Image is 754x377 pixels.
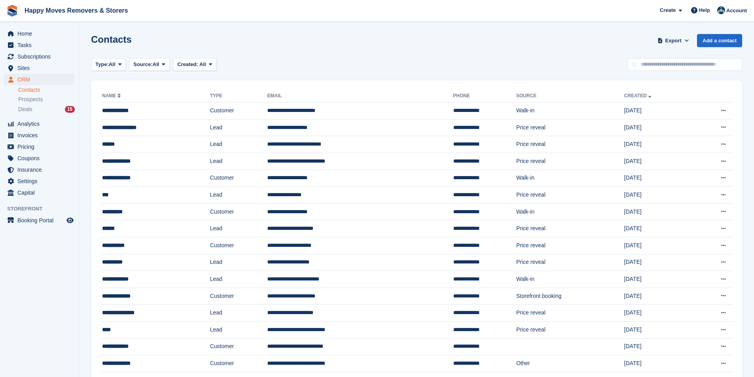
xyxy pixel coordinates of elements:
th: Email [267,90,453,102]
td: Price reveal [516,136,624,153]
td: Customer [210,170,267,187]
span: Booking Portal [17,215,65,226]
a: Preview store [65,216,75,225]
td: Lead [210,271,267,288]
a: menu [4,153,75,164]
span: All [153,61,160,68]
td: [DATE] [624,338,693,355]
span: Create [660,6,676,14]
td: Walk-in [516,203,624,220]
span: Deals [18,106,32,113]
td: Price reveal [516,119,624,136]
span: Storefront [7,205,79,213]
a: menu [4,187,75,198]
td: Lead [210,305,267,322]
span: Analytics [17,118,65,129]
span: Tasks [17,40,65,51]
td: Lead [210,187,267,204]
span: Coupons [17,153,65,164]
td: [DATE] [624,119,693,136]
td: [DATE] [624,153,693,170]
a: Prospects [18,95,75,104]
span: All [199,61,206,67]
span: Subscriptions [17,51,65,62]
span: Type: [95,61,109,68]
h1: Contacts [91,34,132,45]
a: menu [4,40,75,51]
td: [DATE] [624,321,693,338]
a: menu [4,141,75,152]
td: [DATE] [624,237,693,254]
td: Customer [210,203,267,220]
td: Lead [210,153,267,170]
th: Source [516,90,624,102]
div: 15 [65,106,75,113]
td: Customer [210,288,267,305]
td: Lead [210,220,267,237]
a: menu [4,164,75,175]
th: Type [210,90,267,102]
td: Lead [210,119,267,136]
span: Settings [17,176,65,187]
td: Price reveal [516,153,624,170]
span: CRM [17,74,65,85]
span: Sites [17,63,65,74]
a: menu [4,215,75,226]
a: menu [4,63,75,74]
td: Price reveal [516,220,624,237]
a: menu [4,74,75,85]
td: Price reveal [516,237,624,254]
span: Source: [133,61,152,68]
td: Price reveal [516,187,624,204]
span: Home [17,28,65,39]
a: Contacts [18,86,75,94]
td: [DATE] [624,102,693,119]
a: menu [4,130,75,141]
a: menu [4,176,75,187]
td: Customer [210,237,267,254]
td: [DATE] [624,203,693,220]
span: Prospects [18,96,43,103]
img: Admin [717,6,725,14]
td: [DATE] [624,254,693,271]
a: Deals 15 [18,105,75,114]
td: Price reveal [516,305,624,322]
td: [DATE] [624,220,693,237]
span: All [109,61,116,68]
td: [DATE] [624,170,693,187]
td: Customer [210,338,267,355]
a: Add a contact [697,34,742,47]
span: Insurance [17,164,65,175]
td: Walk-in [516,170,624,187]
td: Walk-in [516,102,624,119]
span: Capital [17,187,65,198]
a: Created [624,93,653,99]
a: menu [4,118,75,129]
span: Export [665,37,682,45]
td: Lead [210,321,267,338]
span: Help [699,6,710,14]
td: Customer [210,355,267,372]
td: Price reveal [516,321,624,338]
span: Created: [177,61,198,67]
td: [DATE] [624,136,693,153]
a: menu [4,51,75,62]
span: Invoices [17,130,65,141]
td: [DATE] [624,288,693,305]
a: Name [102,93,122,99]
button: Source: All [129,58,170,71]
button: Created: All [173,58,217,71]
td: Storefront booking [516,288,624,305]
a: menu [4,28,75,39]
td: Price reveal [516,254,624,271]
a: Happy Moves Removers & Storers [21,4,131,17]
td: [DATE] [624,355,693,372]
span: Account [726,7,747,15]
span: Pricing [17,141,65,152]
td: Customer [210,102,267,119]
td: [DATE] [624,187,693,204]
button: Export [656,34,691,47]
td: [DATE] [624,271,693,288]
th: Phone [453,90,517,102]
td: Lead [210,136,267,153]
